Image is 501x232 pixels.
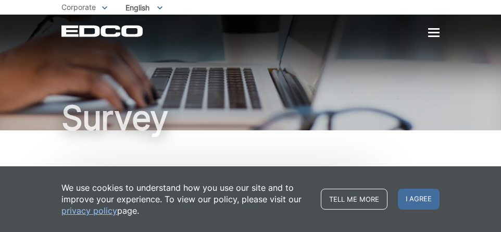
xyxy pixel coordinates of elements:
a: EDCD logo. Return to the homepage. [61,25,144,37]
a: Tell me more [321,189,387,210]
span: Corporate [61,3,96,11]
p: We use cookies to understand how you use our site and to improve your experience. To view our pol... [61,182,310,216]
span: I agree [398,189,440,210]
h1: Survey [61,101,440,135]
a: privacy policy [61,205,117,216]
